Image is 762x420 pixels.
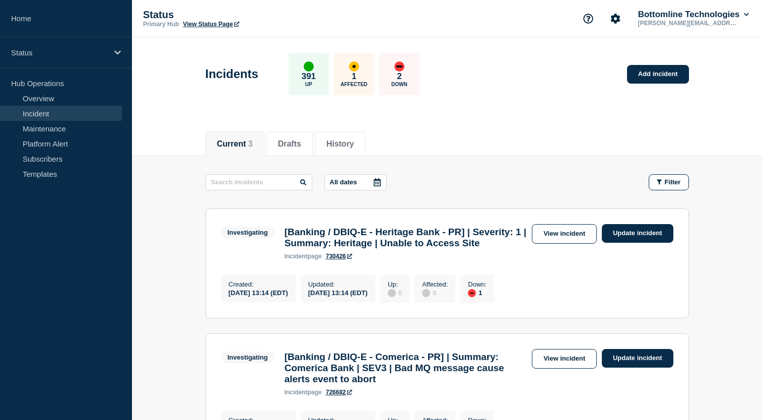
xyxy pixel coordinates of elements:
div: 1 [468,288,487,297]
button: Filter [649,174,689,190]
h3: [Banking / DBIQ-E - Comerica - PR] | Summary: Comerica Bank | SEV3 | Bad MQ message cause alerts ... [285,352,527,385]
p: 2 [397,72,401,82]
p: Status [143,9,344,21]
p: Down : [468,281,487,288]
h3: [Banking / DBIQ-E - Heritage Bank - PR] | Severity: 1 | Summary: Heritage | Unable to Access Site [285,227,527,249]
p: Affected [340,82,367,87]
div: 0 [422,288,448,297]
p: Up [305,82,312,87]
p: 391 [302,72,316,82]
p: [PERSON_NAME][EMAIL_ADDRESS][PERSON_NAME][DOMAIN_NAME] [636,20,741,27]
a: 730426 [326,253,352,260]
a: Add incident [627,65,689,84]
div: down [394,61,404,72]
span: Investigating [221,227,274,238]
div: down [468,289,476,297]
div: disabled [422,289,430,297]
p: Down [391,82,407,87]
div: [DATE] 13:14 (EDT) [308,288,368,297]
button: Current 3 [217,139,253,149]
p: Updated : [308,281,368,288]
a: View incident [532,224,597,244]
span: Filter [665,178,681,186]
span: 3 [248,139,253,148]
p: All dates [330,178,357,186]
span: Investigating [221,352,274,363]
a: View incident [532,349,597,369]
button: All dates [324,174,387,190]
p: Up : [388,281,402,288]
div: disabled [388,289,396,297]
button: Account settings [605,8,626,29]
button: History [326,139,354,149]
h1: Incidents [205,67,258,81]
a: Update incident [602,349,673,368]
span: incident [285,253,308,260]
p: Primary Hub [143,21,179,28]
p: Affected : [422,281,448,288]
p: 1 [352,72,356,82]
p: Status [11,48,108,57]
div: affected [349,61,359,72]
a: Update incident [602,224,673,243]
div: 0 [388,288,402,297]
p: page [285,389,322,396]
button: Bottomline Technologies [636,10,751,20]
div: [DATE] 13:14 (EDT) [229,288,288,297]
button: Support [578,8,599,29]
span: incident [285,389,308,396]
input: Search incidents [205,174,312,190]
div: up [304,61,314,72]
p: Created : [229,281,288,288]
a: View Status Page [183,21,239,28]
a: 726682 [326,389,352,396]
p: page [285,253,322,260]
button: Drafts [278,139,301,149]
